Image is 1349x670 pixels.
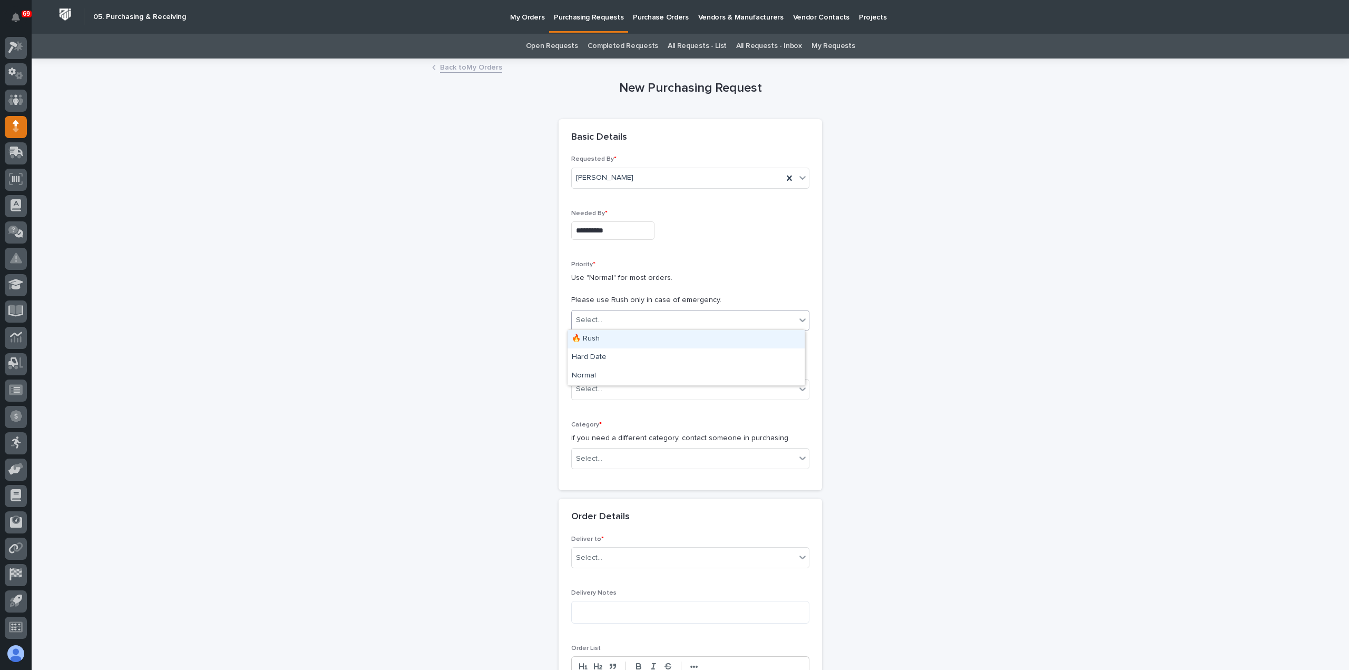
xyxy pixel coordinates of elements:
[571,433,809,444] p: if you need a different category, contact someone in purchasing
[55,5,75,24] img: Workspace Logo
[5,6,27,28] button: Notifications
[576,172,633,183] span: [PERSON_NAME]
[571,156,617,162] span: Requested By
[576,453,602,464] div: Select...
[571,422,602,428] span: Category
[571,645,601,652] span: Order List
[93,13,186,22] h2: 05. Purchasing & Receiving
[571,273,809,305] p: Use "Normal" for most orders. Please use Rush only in case of emergency.
[576,552,602,564] div: Select...
[571,210,608,217] span: Needed By
[23,10,30,17] p: 69
[440,61,502,73] a: Back toMy Orders
[736,34,802,59] a: All Requests - Inbox
[13,13,27,30] div: Notifications69
[568,330,805,348] div: 🔥 Rush
[571,590,617,596] span: Delivery Notes
[571,511,630,523] h2: Order Details
[559,81,822,96] h1: New Purchasing Request
[5,643,27,665] button: users-avatar
[571,261,595,268] span: Priority
[568,348,805,367] div: Hard Date
[571,132,627,143] h2: Basic Details
[812,34,855,59] a: My Requests
[588,34,658,59] a: Completed Requests
[568,367,805,385] div: Normal
[526,34,578,59] a: Open Requests
[571,536,604,542] span: Deliver to
[576,315,602,326] div: Select...
[576,384,602,395] div: Select...
[668,34,727,59] a: All Requests - List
